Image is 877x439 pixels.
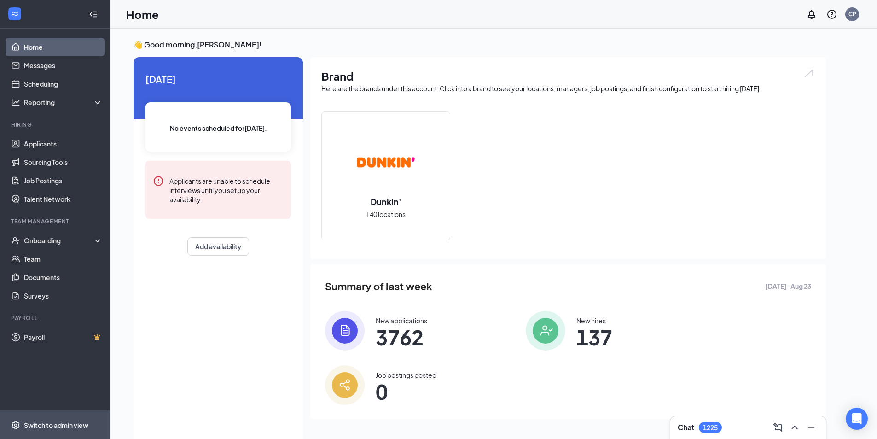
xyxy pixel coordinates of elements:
svg: ComposeMessage [772,422,784,433]
div: Job postings posted [376,370,436,380]
a: PayrollCrown [24,328,103,346]
button: ComposeMessage [771,420,785,435]
img: icon [526,311,565,351]
svg: UserCheck [11,236,20,245]
h3: 👋 Good morning, [PERSON_NAME] ! [134,40,826,50]
div: New applications [376,316,427,325]
span: 140 locations [366,209,406,219]
svg: Settings [11,421,20,430]
div: Payroll [11,314,101,322]
div: 1225 [703,424,718,432]
svg: Minimize [806,422,817,433]
svg: Collapse [89,10,98,19]
svg: ChevronUp [789,422,800,433]
div: Hiring [11,121,101,129]
div: Applicants are unable to schedule interviews until you set up your availability. [169,176,284,204]
button: Add availability [187,237,249,256]
a: Job Postings [24,171,103,190]
a: Applicants [24,135,103,153]
a: Sourcing Tools [24,153,103,171]
a: Talent Network [24,190,103,208]
a: Home [24,38,103,56]
h1: Home [126,6,159,22]
h3: Chat [678,422,694,433]
svg: Notifications [806,9,817,20]
a: Messages [24,56,103,75]
div: CP [848,10,856,18]
span: [DATE] [145,72,291,86]
a: Documents [24,268,103,287]
img: open.6027fd2a22e1237b5b06.svg [803,68,815,79]
div: Here are the brands under this account. Click into a brand to see your locations, managers, job p... [321,84,815,93]
h2: Dunkin' [361,196,411,207]
a: Scheduling [24,75,103,93]
img: icon [325,311,365,351]
button: ChevronUp [787,420,802,435]
span: [DATE] - Aug 23 [765,281,811,291]
button: Minimize [804,420,819,435]
span: 3762 [376,329,427,345]
div: Switch to admin view [24,421,88,430]
svg: WorkstreamLogo [10,9,19,18]
div: Onboarding [24,236,95,245]
a: Surveys [24,287,103,305]
span: Summary of last week [325,278,432,294]
span: 0 [376,383,436,400]
h1: Brand [321,68,815,84]
img: icon [325,365,365,405]
img: Dunkin' [356,133,415,192]
svg: Analysis [11,98,20,107]
a: Team [24,250,103,268]
div: Open Intercom Messenger [846,408,868,430]
div: New hires [576,316,612,325]
div: Reporting [24,98,103,107]
svg: Error [153,176,164,187]
span: 137 [576,329,612,345]
div: Team Management [11,217,101,225]
span: No events scheduled for [DATE] . [170,123,267,133]
svg: QuestionInfo [826,9,837,20]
